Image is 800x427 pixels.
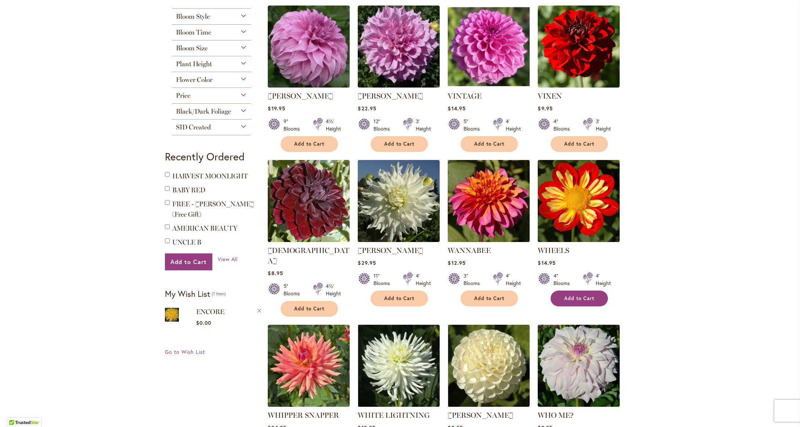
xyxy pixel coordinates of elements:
[196,308,224,316] a: ENCORE
[170,258,207,266] span: Add to Cart
[564,295,594,302] span: Add to Cart
[196,319,211,326] span: $0.00
[268,246,349,265] a: [DEMOGRAPHIC_DATA]
[448,6,530,88] img: VINTAGE
[281,136,338,152] button: Add to Cart
[596,272,611,287] div: 4' Height
[448,401,530,408] a: WHITE NETTIE
[212,291,226,297] span: 1 item
[551,291,608,306] button: Add to Cart
[358,105,376,112] span: $22.95
[326,282,341,297] div: 4½' Height
[358,82,440,89] a: Vera Seyfang
[448,259,465,266] span: $12.95
[538,82,620,89] a: VIXEN
[281,301,338,317] button: Add to Cart
[374,118,394,132] div: 12" Blooms
[474,295,504,302] span: Add to Cart
[384,141,414,147] span: Add to Cart
[461,291,518,306] button: Add to Cart
[538,411,574,420] a: WHO ME?
[358,92,423,100] a: [PERSON_NAME]
[294,306,324,312] span: Add to Cart
[358,246,423,255] a: [PERSON_NAME]
[464,272,484,287] div: 3" Blooms
[172,186,205,194] a: BABY RED
[448,325,530,407] img: WHITE NETTIE
[358,160,440,242] img: Walter Hardisty
[176,76,212,84] span: Flower Color
[218,256,238,263] span: View All
[538,105,552,112] span: $9.95
[165,253,212,270] button: Add to Cart
[538,325,620,407] img: Who Me?
[538,246,569,255] a: WHEELS
[268,82,350,89] a: Vassio Meggos
[268,325,350,407] img: WHIPPER SNAPPER
[172,238,201,246] a: UNCLE B
[448,236,530,243] a: WANNABEE
[448,246,491,255] a: WANNABEE
[268,411,339,420] a: WHIPPER SNAPPER
[176,28,211,36] span: Bloom Time
[371,291,428,306] button: Add to Cart
[165,306,179,324] a: ENCORE
[294,141,324,147] span: Add to Cart
[538,160,620,242] img: WHEELS
[358,236,440,243] a: Walter Hardisty
[172,172,248,180] a: HARVEST MOONLIGHT
[284,118,304,132] div: 9" Blooms
[165,150,245,163] strong: Recently Ordered
[538,259,555,266] span: $14.95
[165,348,205,356] a: Go to Wish List
[461,136,518,152] button: Add to Cart
[358,6,440,88] img: Vera Seyfang
[284,282,304,297] div: 5" Blooms
[374,272,394,287] div: 11" Blooms
[218,256,238,263] a: View All
[371,136,428,152] button: Add to Cart
[268,160,350,242] img: VOODOO
[358,401,440,408] a: WHITE LIGHTNING
[172,200,254,218] span: FREE - [PERSON_NAME] (Free Gift)
[538,6,620,88] img: VIXEN
[538,92,562,100] a: VIXEN
[416,272,431,287] div: 4' Height
[268,270,283,277] span: $8.95
[268,236,350,243] a: VOODOO
[554,118,574,132] div: 4" Blooms
[176,60,212,68] span: Plant Height
[448,160,530,242] img: WANNABEE
[464,118,484,132] div: 5" Blooms
[268,401,350,408] a: WHIPPER SNAPPER
[176,123,211,131] span: SID Created
[538,236,620,243] a: WHEELS
[326,118,341,132] div: 4½' Height
[538,401,620,408] a: Who Me?
[448,82,530,89] a: VINTAGE
[506,118,521,132] div: 4' Height
[596,118,611,132] div: 3' Height
[474,141,504,147] span: Add to Cart
[384,295,414,302] span: Add to Cart
[6,401,26,421] iframe: Launch Accessibility Center
[416,118,431,132] div: 3' Height
[268,6,350,88] img: Vassio Meggos
[268,92,333,100] a: [PERSON_NAME]
[448,105,465,112] span: $14.95
[176,44,208,52] span: Bloom Size
[358,325,440,407] img: WHITE LIGHTNING
[268,105,285,112] span: $19.95
[165,288,210,299] strong: My Wish List
[358,259,376,266] span: $29.95
[176,13,210,21] span: Bloom Style
[554,272,574,287] div: 4" Blooms
[448,92,482,100] a: VINTAGE
[564,141,594,147] span: Add to Cart
[172,224,237,232] a: AMERICAN BEAUTY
